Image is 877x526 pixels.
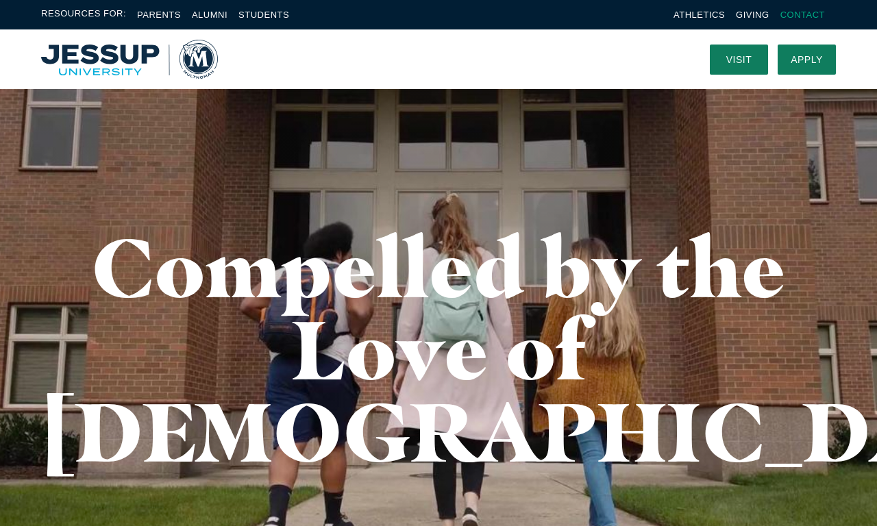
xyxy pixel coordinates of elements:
[41,7,126,23] span: Resources For:
[736,10,769,20] a: Giving
[41,226,836,473] h1: Compelled by the Love of [DEMOGRAPHIC_DATA]
[778,45,836,75] a: Apply
[780,10,825,20] a: Contact
[137,10,181,20] a: Parents
[41,40,218,79] a: Home
[192,10,227,20] a: Alumni
[41,40,218,79] img: Multnomah University Logo
[674,10,725,20] a: Athletics
[238,10,289,20] a: Students
[710,45,768,75] a: Visit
